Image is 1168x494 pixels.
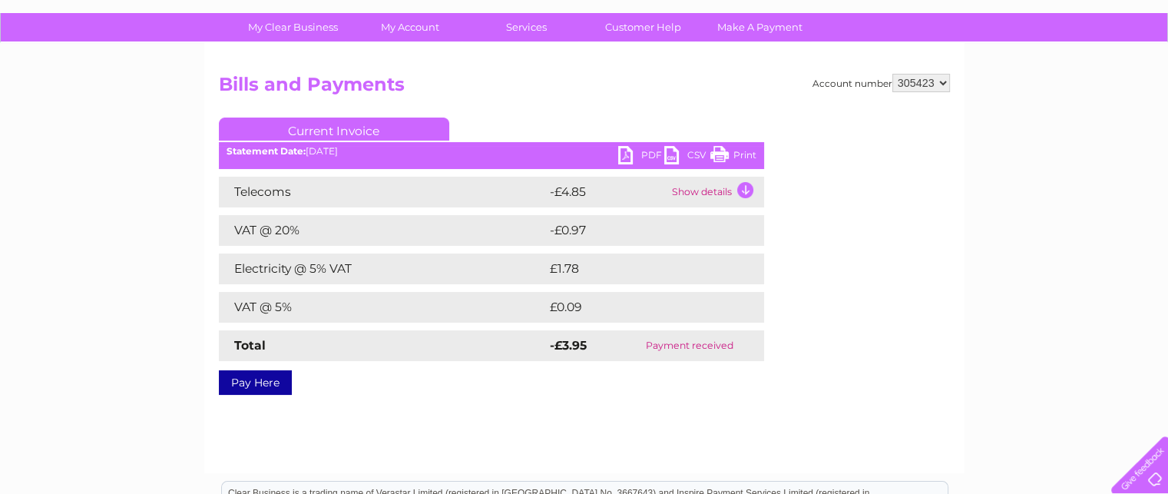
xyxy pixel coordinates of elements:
a: Print [710,146,756,168]
td: Electricity @ 5% VAT [219,254,546,284]
a: Blog [1034,65,1057,77]
a: Services [463,13,590,41]
strong: Total [234,338,266,353]
a: Pay Here [219,370,292,395]
td: Payment received [615,330,764,361]
a: PDF [618,146,664,168]
td: VAT @ 5% [219,292,546,323]
a: Water [898,65,927,77]
td: £1.78 [546,254,726,284]
a: My Clear Business [230,13,356,41]
td: -£0.97 [546,215,732,246]
div: Account number [812,74,950,92]
td: Show details [668,177,764,207]
b: Statement Date: [227,145,306,157]
td: VAT @ 20% [219,215,546,246]
strong: -£3.95 [550,338,587,353]
div: Clear Business is a trading name of Verastar Limited (registered in [GEOGRAPHIC_DATA] No. 3667643... [222,8,948,75]
a: My Account [346,13,473,41]
a: Make A Payment [696,13,823,41]
a: CSV [664,146,710,168]
td: £0.09 [546,292,729,323]
div: [DATE] [219,146,764,157]
td: -£4.85 [546,177,668,207]
a: Contact [1066,65,1103,77]
a: Customer Help [580,13,706,41]
a: Log out [1117,65,1153,77]
a: Energy [936,65,970,77]
img: logo.png [41,40,119,87]
a: Current Invoice [219,118,449,141]
td: Telecoms [219,177,546,207]
h2: Bills and Payments [219,74,950,103]
a: Telecoms [979,65,1025,77]
a: 0333 014 3131 [878,8,984,27]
